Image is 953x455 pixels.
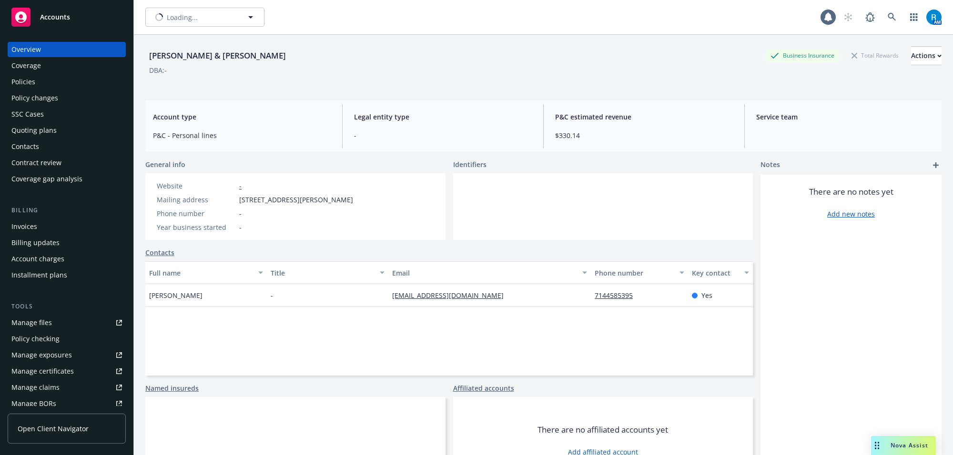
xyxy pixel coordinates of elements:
span: Legal entity type [354,112,532,122]
a: Contacts [8,139,126,154]
a: Overview [8,42,126,57]
a: 7144585395 [595,291,640,300]
div: Website [157,181,235,191]
div: Account charges [11,251,64,267]
a: Installment plans [8,267,126,283]
div: Manage certificates [11,364,74,379]
div: SSC Cases [11,107,44,122]
div: Contract review [11,155,61,170]
div: Manage exposures [11,347,72,363]
a: Manage claims [8,380,126,395]
span: [STREET_ADDRESS][PERSON_NAME] [239,195,353,205]
a: Search [882,8,902,27]
a: Policy checking [8,331,126,346]
a: Named insureds [145,383,199,393]
a: Manage exposures [8,347,126,363]
a: Add new notes [827,209,875,219]
a: Manage certificates [8,364,126,379]
a: Affiliated accounts [453,383,514,393]
div: Phone number [157,208,235,218]
button: Actions [911,46,942,65]
span: Accounts [40,13,70,21]
div: Email [392,268,577,278]
a: Report a Bug [861,8,880,27]
div: [PERSON_NAME] & [PERSON_NAME] [145,49,290,62]
span: - [354,130,532,140]
a: Accounts [8,4,126,30]
span: - [271,290,273,300]
div: Year business started [157,222,235,232]
a: [EMAIL_ADDRESS][DOMAIN_NAME] [392,291,511,300]
div: Total Rewards [847,49,903,61]
div: Billing updates [11,235,60,250]
div: Overview [11,42,41,57]
a: Coverage gap analysis [8,171,126,187]
div: Policy changes [11,90,58,106]
a: Contract review [8,155,126,170]
button: Key contact [688,261,753,284]
span: Open Client Navigator [18,424,89,434]
a: Quoting plans [8,123,126,138]
span: Identifiers [453,159,487,169]
span: There are no affiliated accounts yet [537,424,668,435]
div: Installment plans [11,267,67,283]
span: Yes [701,290,712,300]
div: Policy checking [11,331,60,346]
span: General info [145,159,185,169]
a: Coverage [8,58,126,73]
a: - [239,181,242,190]
div: Title [271,268,374,278]
span: There are no notes yet [809,186,893,198]
span: Nova Assist [891,441,928,449]
div: Business Insurance [766,49,839,61]
a: Account charges [8,251,126,267]
button: Title [267,261,388,284]
div: Quoting plans [11,123,57,138]
button: Email [388,261,591,284]
div: DBA: - [149,65,167,75]
div: Manage files [11,315,52,330]
div: Invoices [11,219,37,234]
a: Manage BORs [8,396,126,411]
a: Billing updates [8,235,126,250]
a: Switch app [904,8,923,27]
button: Full name [145,261,267,284]
span: Notes [760,159,780,171]
a: Policies [8,74,126,89]
span: Service team [756,112,934,122]
div: Key contact [692,268,739,278]
div: Full name [149,268,253,278]
div: Billing [8,206,126,215]
span: $330.14 [555,130,733,140]
div: Tools [8,302,126,311]
span: Loading... [167,12,198,22]
a: Manage files [8,315,126,330]
a: Invoices [8,219,126,234]
a: Start snowing [839,8,858,27]
div: Manage claims [11,380,60,395]
span: [PERSON_NAME] [149,290,203,300]
div: Coverage [11,58,41,73]
a: Contacts [145,247,174,257]
img: photo [926,10,942,25]
div: Contacts [11,139,39,154]
span: - [239,208,242,218]
div: Phone number [595,268,674,278]
a: Policy changes [8,90,126,106]
a: SSC Cases [8,107,126,122]
span: P&C - Personal lines [153,130,331,140]
button: Phone number [591,261,688,284]
div: Drag to move [871,436,883,455]
button: Nova Assist [871,436,936,455]
a: add [930,159,942,171]
div: Manage BORs [11,396,56,411]
button: Loading... [145,8,264,27]
div: Actions [911,47,942,65]
div: Mailing address [157,195,235,205]
div: Coverage gap analysis [11,171,82,187]
span: - [239,222,242,232]
span: P&C estimated revenue [555,112,733,122]
div: Policies [11,74,35,89]
span: Account type [153,112,331,122]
